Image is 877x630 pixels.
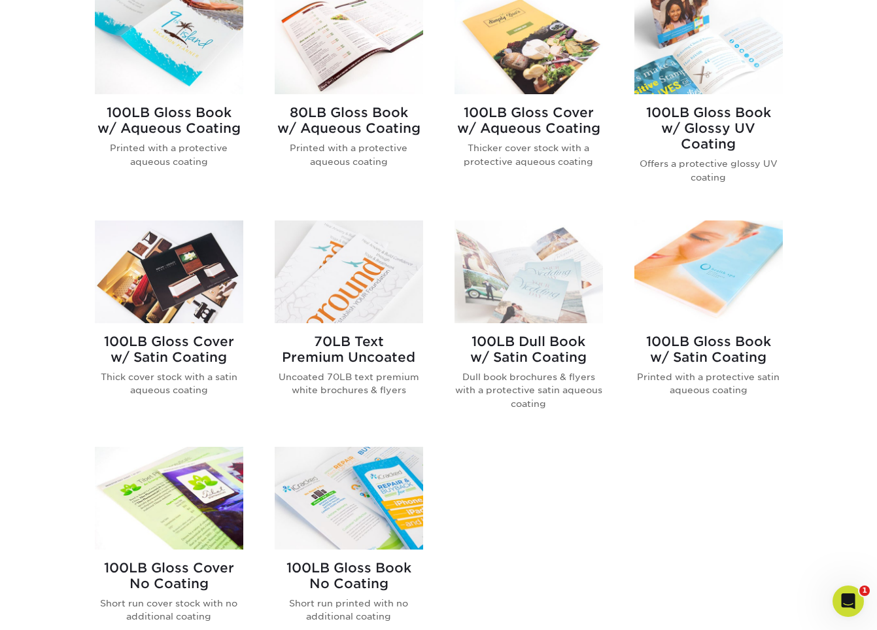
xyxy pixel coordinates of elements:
[634,220,783,431] a: 100LB Gloss Book<br/>w/ Satin Coating Brochures & Flyers 100LB Gloss Bookw/ Satin Coating Printed...
[455,105,603,136] h2: 100LB Gloss Cover w/ Aqueous Coating
[275,560,423,591] h2: 100LB Gloss Book No Coating
[275,220,423,431] a: 70LB Text<br/>Premium Uncoated Brochures & Flyers 70LB TextPremium Uncoated Uncoated 70LB text pr...
[634,157,783,184] p: Offers a protective glossy UV coating
[455,334,603,365] h2: 100LB Dull Book w/ Satin Coating
[634,370,783,397] p: Printed with a protective satin aqueous coating
[634,105,783,152] h2: 100LB Gloss Book w/ Glossy UV Coating
[455,370,603,410] p: Dull book brochures & flyers with a protective satin aqueous coating
[455,220,603,431] a: 100LB Dull Book<br/>w/ Satin Coating Brochures & Flyers 100LB Dull Bookw/ Satin Coating Dull book...
[275,597,423,623] p: Short run printed with no additional coating
[95,560,243,591] h2: 100LB Gloss Cover No Coating
[275,220,423,323] img: 70LB Text<br/>Premium Uncoated Brochures & Flyers
[3,590,111,625] iframe: Google Customer Reviews
[275,370,423,397] p: Uncoated 70LB text premium white brochures & flyers
[95,220,243,431] a: 100LB Gloss Cover<br/>w/ Satin Coating Brochures & Flyers 100LB Gloss Coverw/ Satin Coating Thick...
[95,334,243,365] h2: 100LB Gloss Cover w/ Satin Coating
[95,105,243,136] h2: 100LB Gloss Book w/ Aqueous Coating
[95,597,243,623] p: Short run cover stock with no additional coating
[859,586,870,596] span: 1
[275,105,423,136] h2: 80LB Gloss Book w/ Aqueous Coating
[275,447,423,550] img: 100LB Gloss Book<br/>No Coating Brochures & Flyers
[95,141,243,168] p: Printed with a protective aqueous coating
[634,220,783,323] img: 100LB Gloss Book<br/>w/ Satin Coating Brochures & Flyers
[95,370,243,397] p: Thick cover stock with a satin aqueous coating
[95,220,243,323] img: 100LB Gloss Cover<br/>w/ Satin Coating Brochures & Flyers
[275,334,423,365] h2: 70LB Text Premium Uncoated
[833,586,864,617] iframe: Intercom live chat
[455,141,603,168] p: Thicker cover stock with a protective aqueous coating
[95,447,243,550] img: 100LB Gloss Cover<br/>No Coating Brochures & Flyers
[275,141,423,168] p: Printed with a protective aqueous coating
[634,334,783,365] h2: 100LB Gloss Book w/ Satin Coating
[455,220,603,323] img: 100LB Dull Book<br/>w/ Satin Coating Brochures & Flyers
